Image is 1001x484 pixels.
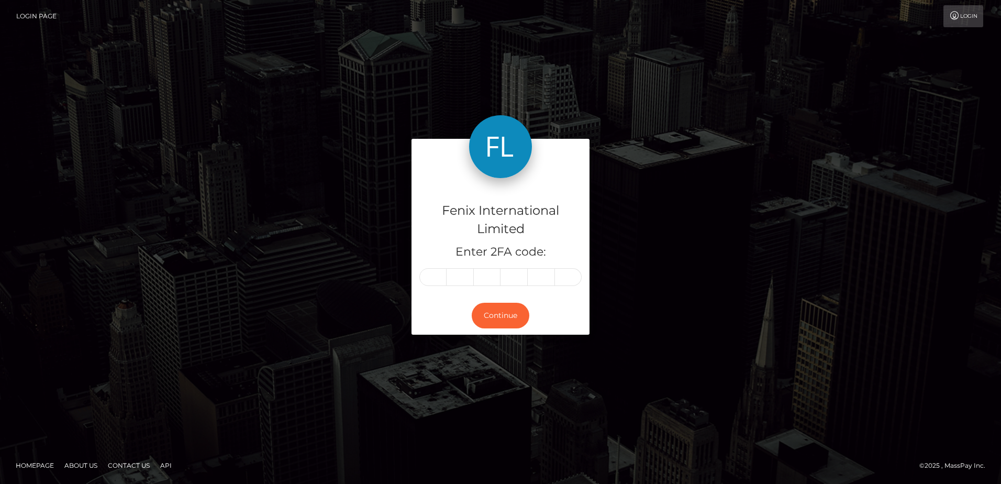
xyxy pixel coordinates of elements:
[472,303,529,328] button: Continue
[919,460,993,471] div: © 2025 , MassPay Inc.
[943,5,983,27] a: Login
[156,457,176,474] a: API
[60,457,102,474] a: About Us
[104,457,154,474] a: Contact Us
[16,5,57,27] a: Login Page
[419,202,582,238] h4: Fenix International Limited
[419,244,582,260] h5: Enter 2FA code:
[469,115,532,178] img: Fenix International Limited
[12,457,58,474] a: Homepage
